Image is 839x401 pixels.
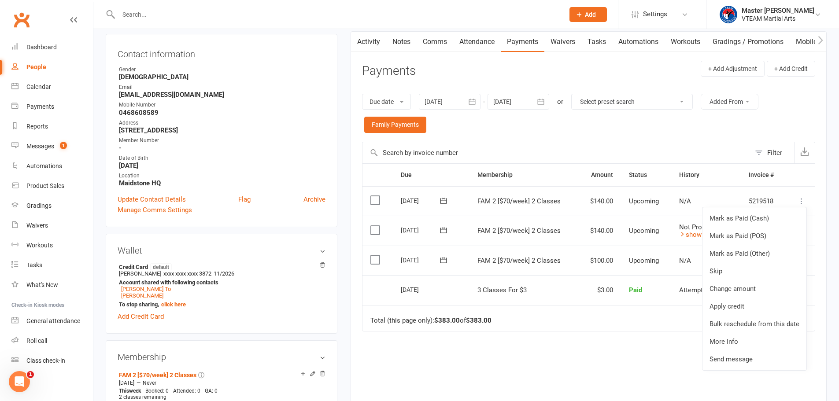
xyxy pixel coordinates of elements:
td: $140.00 [578,186,621,216]
div: Member Number [119,136,325,145]
input: Search... [116,8,558,21]
th: Due [393,164,469,186]
span: default [150,263,172,270]
div: Email [119,83,325,92]
a: Add Credit Card [118,311,164,322]
div: Dashboard [26,44,57,51]
iframe: Intercom live chat [9,371,30,392]
span: Paid [629,286,642,294]
span: FAM 2 [$70/week] 2 Classes [477,197,561,205]
div: Location [119,172,325,180]
div: Date of Birth [119,154,325,162]
span: Booked: 0 [145,388,169,394]
div: Mobile Number [119,101,325,109]
span: This [119,388,129,394]
button: + Add Credit [767,61,815,77]
span: 11/2026 [214,270,234,277]
button: Due date [362,94,411,110]
button: Filter [750,142,794,163]
span: GA: 0 [205,388,218,394]
input: Search by invoice number [362,142,750,163]
td: 5219518 [741,186,786,216]
span: N/A [679,197,691,205]
th: Amount [578,164,621,186]
a: Tasks [581,32,612,52]
span: N/A [679,257,691,265]
div: Filter [767,147,782,158]
a: Notes [386,32,417,52]
strong: [DEMOGRAPHIC_DATA] [119,73,325,81]
span: Attempted once [679,286,726,294]
a: [PERSON_NAME] [121,292,163,299]
a: What's New [11,275,93,295]
div: Gradings [26,202,52,209]
a: show history [679,231,724,239]
a: People [11,57,93,77]
a: Comms [417,32,453,52]
a: Automations [11,156,93,176]
strong: To stop sharing, [119,301,321,308]
a: Bulk reschedule from this date [702,315,806,333]
button: Add [569,7,607,22]
a: Waivers [11,216,93,235]
a: click here [161,301,186,308]
a: Activity [351,32,386,52]
div: Payments [26,103,54,110]
div: Total (this page only): of [370,317,492,324]
a: Update Contact Details [118,194,186,205]
div: Tasks [26,261,42,269]
div: [DATE] [401,283,441,296]
strong: 0468608589 [119,109,325,117]
div: Master [PERSON_NAME] [742,7,814,15]
a: Payments [11,97,93,117]
img: thumb_image1628552580.png [720,6,737,23]
button: + Add Adjustment [701,61,765,77]
div: Gender [119,66,325,74]
a: Change amount [702,280,806,298]
button: Added From [701,94,758,110]
a: More Info [702,333,806,350]
a: Gradings [11,196,93,216]
h3: Payments [362,64,416,78]
div: General attendance [26,317,80,324]
span: Add [585,11,596,18]
strong: Maidstone HQ [119,179,325,187]
td: $3.00 [578,275,621,305]
span: Upcoming [629,197,659,205]
span: Upcoming [629,227,659,235]
a: Flag [238,194,251,205]
span: Not Processed [679,223,723,231]
a: Payments [501,32,544,52]
a: Apply credit [702,298,806,315]
span: Upcoming [629,257,659,265]
div: Reports [26,123,48,130]
li: [PERSON_NAME] [118,262,325,309]
div: [DATE] [401,223,441,237]
h3: Membership [118,352,325,362]
a: Mobile App [790,32,837,52]
div: or [557,96,563,107]
span: 1 [60,142,67,149]
th: Membership [469,164,578,186]
a: FAM 2 [$70/week] 2 Classes [119,372,196,379]
a: Mark as Paid (POS) [702,227,806,245]
span: [DATE] [119,380,134,386]
a: Class kiosk mode [11,351,93,371]
a: Mark as Paid (Cash) [702,210,806,227]
span: FAM 2 [$70/week] 2 Classes [477,227,561,235]
div: Messages [26,143,54,150]
strong: - [119,144,325,152]
a: Send message [702,350,806,368]
a: [PERSON_NAME] To [121,286,171,292]
span: FAM 2 [$70/week] 2 Classes [477,257,561,265]
h3: Contact information [118,46,325,59]
a: Mark as Paid (Other) [702,245,806,262]
a: General attendance kiosk mode [11,311,93,331]
th: Status [621,164,671,186]
div: Waivers [26,222,48,229]
div: Automations [26,162,62,169]
a: Roll call [11,331,93,351]
strong: Credit Card [119,263,321,270]
strong: Account shared with following contacts [119,279,321,286]
span: Never [143,380,156,386]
